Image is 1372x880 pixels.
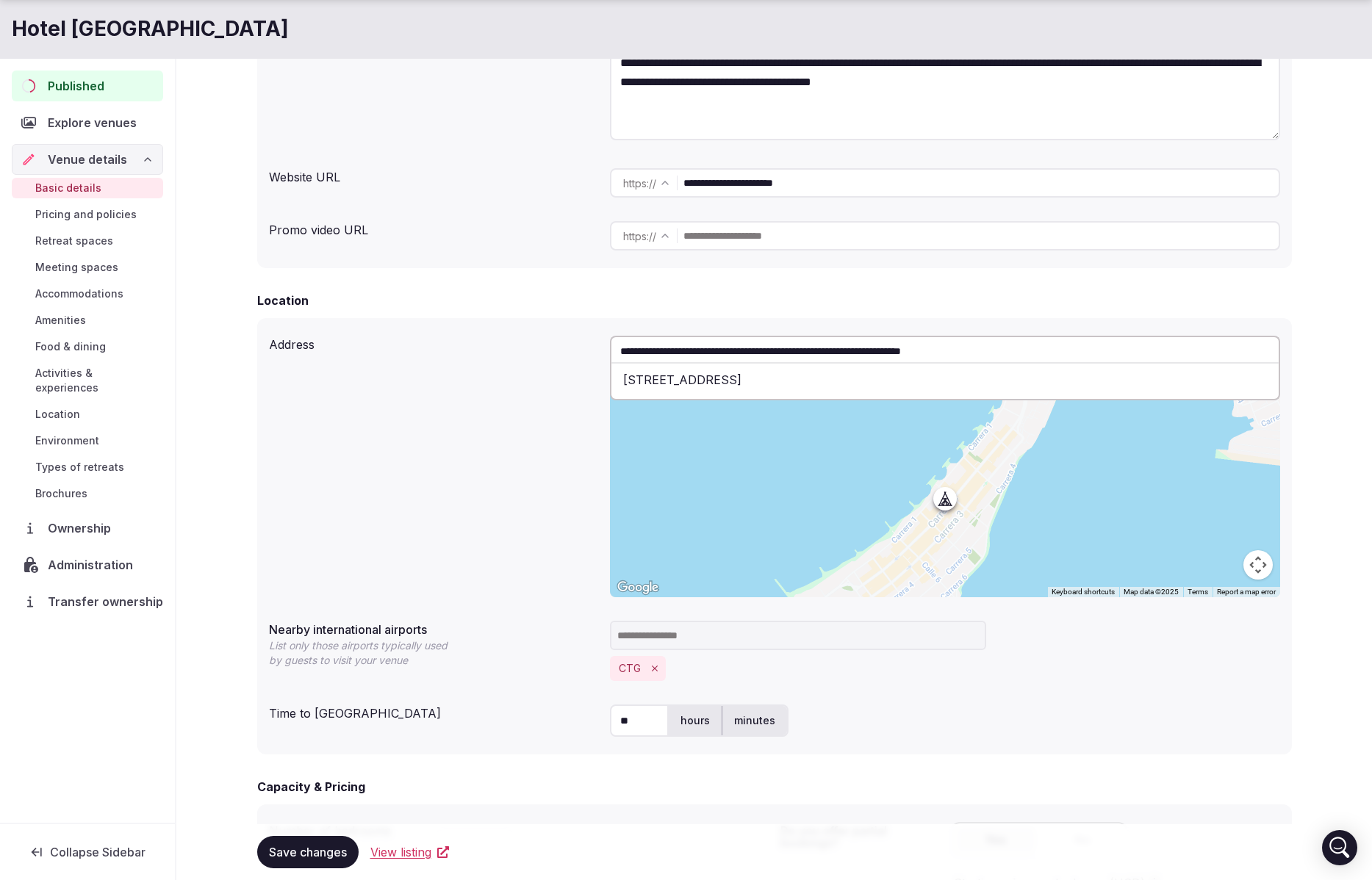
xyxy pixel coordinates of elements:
span: Published [48,77,104,95]
a: Brochures [12,483,163,504]
span: Administration [48,556,139,574]
span: Food & dining [35,339,106,354]
span: Amenities [35,313,86,328]
label: hours [669,702,722,740]
a: Pricing and policies [12,204,163,225]
span: Activities & experiences [35,366,157,395]
a: Ownership [12,513,163,544]
a: Activities & experiences [12,363,163,398]
span: Map data ©2025 [1124,588,1179,596]
button: Remove CTG [647,660,663,677]
span: Retreat spaces [35,234,113,248]
a: Report a map error [1217,588,1276,596]
span: Environment [35,433,99,448]
span: Location [35,407,80,422]
label: Nearby international airports [269,624,598,635]
button: Save changes [257,836,359,868]
p: List only those airports typically used by guests to visit your venue [269,638,457,668]
span: Basic details [35,181,101,195]
a: Environment [12,430,163,451]
span: Pricing and policies [35,207,137,222]
span: Ownership [48,519,117,537]
a: Types of retreats [12,457,163,477]
span: Accommodations [35,286,123,301]
div: Open Intercom Messenger [1322,830,1357,865]
label: minutes [722,702,787,740]
div: Time to [GEOGRAPHIC_DATA] [269,699,598,722]
a: Amenities [12,310,163,331]
span: Transfer ownership [48,593,163,610]
h1: Hotel [GEOGRAPHIC_DATA] [12,15,289,43]
span: Brochures [35,486,87,501]
div: Website URL [269,162,598,186]
h2: Capacity & Pricing [257,778,365,796]
a: Open this area in Google Maps (opens a new window) [614,578,662,597]
span: Types of retreats [35,460,124,475]
button: Collapse Sidebar [12,836,163,868]
div: Number of bedrooms [269,816,428,840]
div: Promo video URL [269,215,598,239]
span: Venue details [48,151,127,168]
a: Meeting spaces [12,257,163,278]
span: View listing [370,843,431,861]
a: Food & dining [12,336,163,357]
a: Basic details [12,178,163,198]
button: Keyboard shortcuts [1052,587,1115,597]
span: Explore venues [48,114,143,131]
a: Location [12,404,163,425]
div: Address [269,330,598,353]
button: Map camera controls [1243,550,1273,580]
span: Collapse Sidebar [50,845,146,859]
a: Accommodations [12,284,163,304]
h2: Location [257,292,309,309]
button: Transfer ownership [12,586,163,617]
div: [STREET_ADDRESS] [611,367,1279,393]
button: CTG [619,661,641,676]
a: Terms [1188,588,1208,596]
img: Google [614,578,662,597]
span: Save changes [269,845,347,859]
a: Administration [12,549,163,580]
span: Meeting spaces [35,260,118,275]
button: Published [12,71,163,101]
a: Explore venues [12,107,163,138]
a: Retreat spaces [12,231,163,251]
a: View listing [370,843,449,861]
